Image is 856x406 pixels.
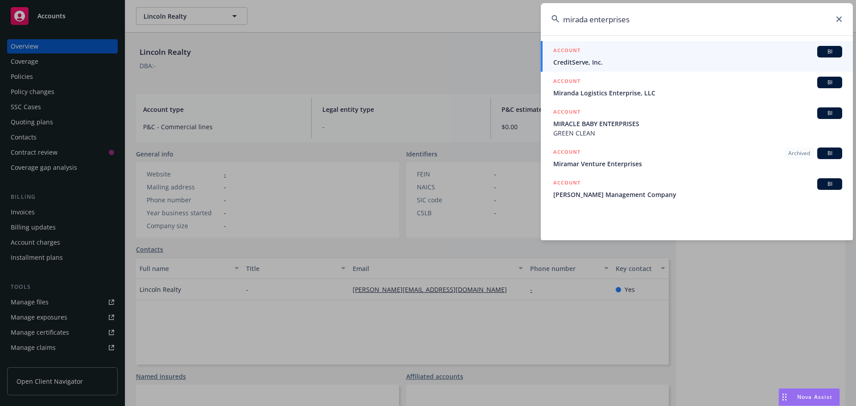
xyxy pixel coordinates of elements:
[788,149,810,157] span: Archived
[821,78,839,86] span: BI
[541,143,853,173] a: ACCOUNTArchivedBIMiramar Venture Enterprises
[821,109,839,117] span: BI
[821,48,839,56] span: BI
[541,41,853,72] a: ACCOUNTBICreditServe, Inc.
[553,57,842,67] span: CreditServe, Inc.
[553,77,580,87] h5: ACCOUNT
[553,119,842,128] span: MIRACLE BABY ENTERPRISES
[821,180,839,188] span: BI
[541,3,853,35] input: Search...
[779,389,790,406] div: Drag to move
[541,72,853,103] a: ACCOUNTBIMiranda Logistics Enterprise, LLC
[553,46,580,57] h5: ACCOUNT
[821,149,839,157] span: BI
[553,148,580,158] h5: ACCOUNT
[553,128,842,138] span: GREEN CLEAN
[553,88,842,98] span: Miranda Logistics Enterprise, LLC
[553,190,842,199] span: [PERSON_NAME] Management Company
[541,103,853,143] a: ACCOUNTBIMIRACLE BABY ENTERPRISESGREEN CLEAN
[541,173,853,204] a: ACCOUNTBI[PERSON_NAME] Management Company
[553,107,580,118] h5: ACCOUNT
[553,178,580,189] h5: ACCOUNT
[778,388,840,406] button: Nova Assist
[553,159,842,168] span: Miramar Venture Enterprises
[797,393,832,401] span: Nova Assist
